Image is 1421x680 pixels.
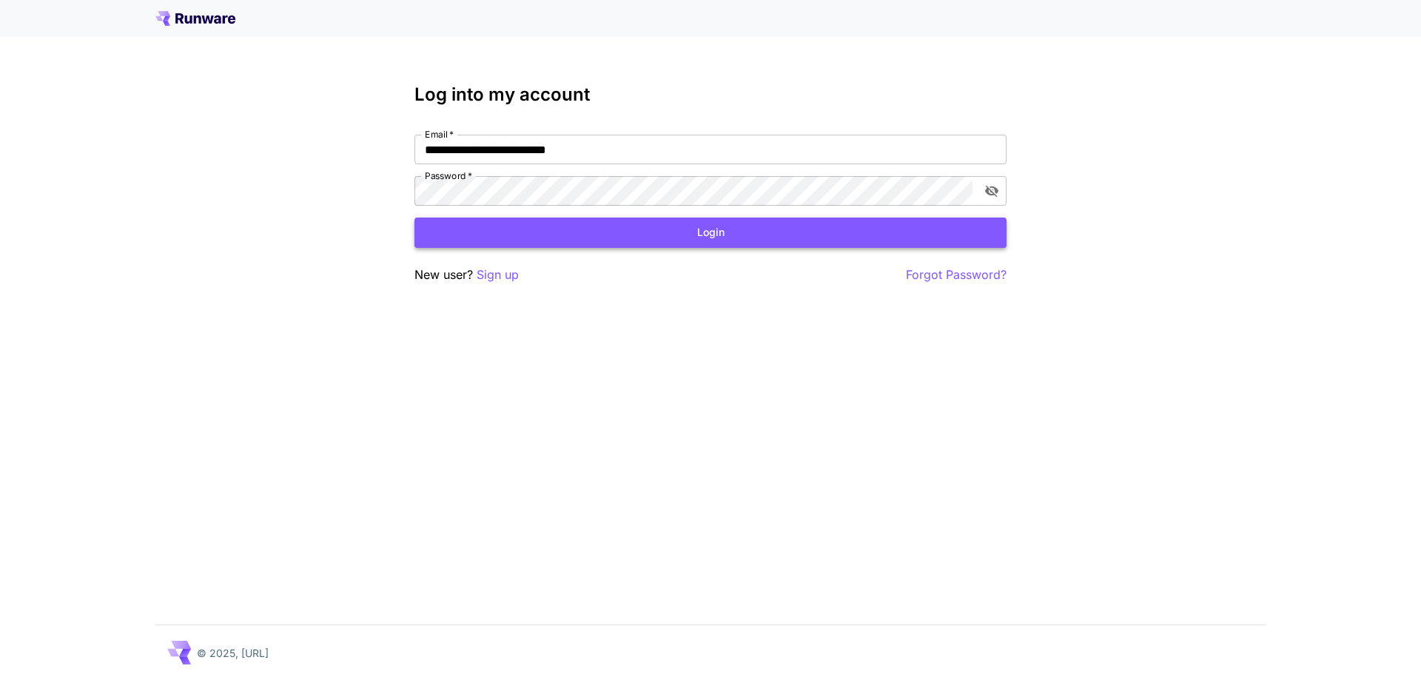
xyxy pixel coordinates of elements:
label: Password [425,169,472,182]
button: toggle password visibility [978,178,1005,204]
p: New user? [414,266,519,284]
button: Forgot Password? [906,266,1007,284]
button: Login [414,218,1007,248]
p: © 2025, [URL] [197,645,269,661]
label: Email [425,128,454,141]
button: Sign up [477,266,519,284]
h3: Log into my account [414,84,1007,105]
